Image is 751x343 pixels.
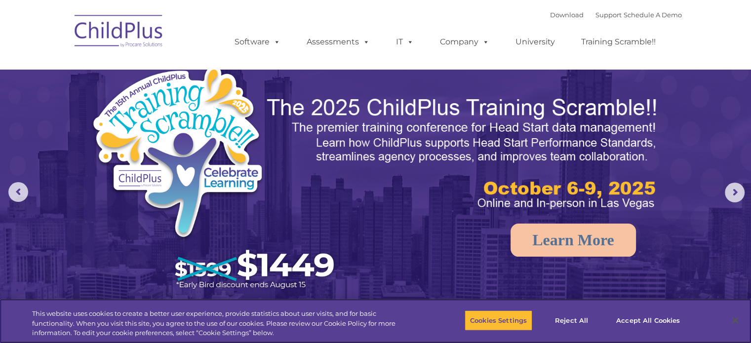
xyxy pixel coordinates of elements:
[137,65,167,73] span: Last name
[511,224,636,257] a: Learn More
[32,309,413,338] div: This website uses cookies to create a better user experience, provide statistics about user visit...
[595,11,622,19] a: Support
[571,32,666,52] a: Training Scramble!!
[541,310,602,331] button: Reject All
[430,32,499,52] a: Company
[624,11,682,19] a: Schedule A Demo
[506,32,565,52] a: University
[465,310,532,331] button: Cookies Settings
[724,309,746,331] button: Close
[225,32,290,52] a: Software
[70,8,168,57] img: ChildPlus by Procare Solutions
[611,310,685,331] button: Accept All Cookies
[550,11,682,19] font: |
[550,11,584,19] a: Download
[297,32,380,52] a: Assessments
[386,32,424,52] a: IT
[137,106,179,113] span: Phone number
